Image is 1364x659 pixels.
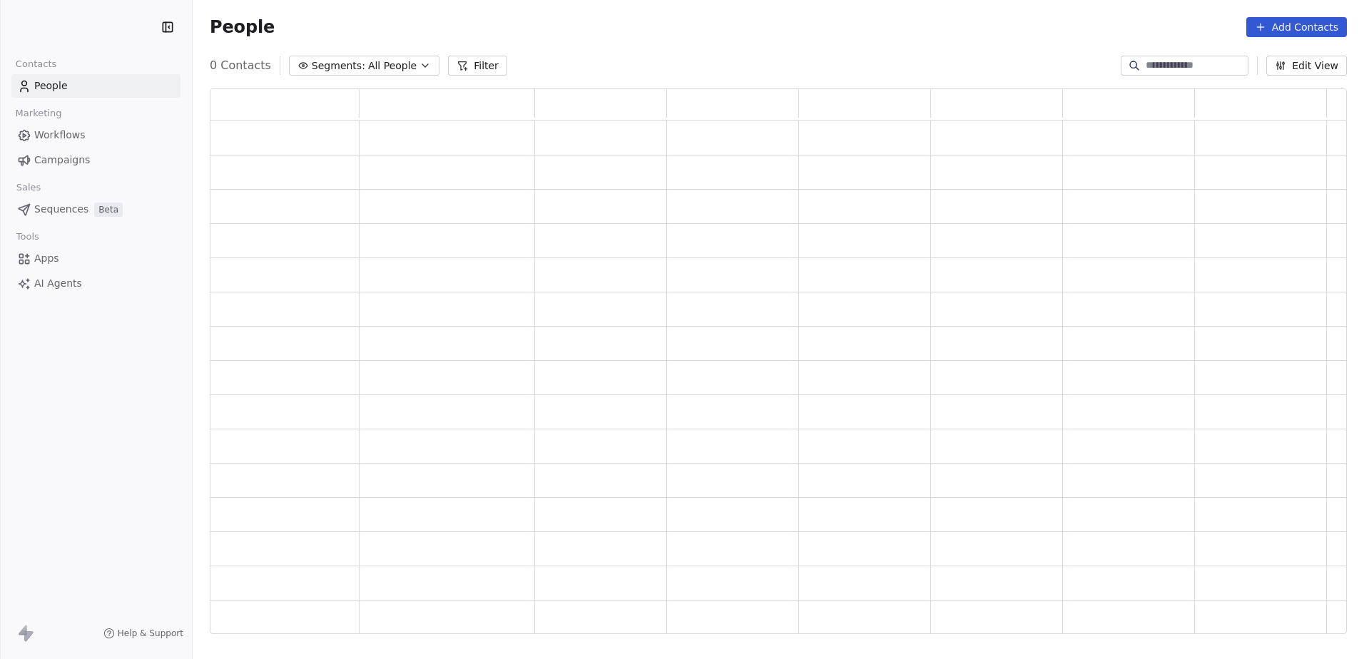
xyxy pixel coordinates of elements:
[34,202,88,217] span: Sequences
[118,628,183,639] span: Help & Support
[34,153,90,168] span: Campaigns
[9,103,68,124] span: Marketing
[34,251,59,266] span: Apps
[312,58,365,73] span: Segments:
[103,628,183,639] a: Help & Support
[10,226,45,247] span: Tools
[11,247,180,270] a: Apps
[11,123,180,147] a: Workflows
[1266,56,1347,76] button: Edit View
[94,203,123,217] span: Beta
[9,53,63,75] span: Contacts
[11,74,180,98] a: People
[11,272,180,295] a: AI Agents
[210,57,271,74] span: 0 Contacts
[11,148,180,172] a: Campaigns
[34,276,82,291] span: AI Agents
[1246,17,1347,37] button: Add Contacts
[10,177,47,198] span: Sales
[11,198,180,221] a: SequencesBeta
[368,58,417,73] span: All People
[34,128,86,143] span: Workflows
[448,56,507,76] button: Filter
[210,16,275,38] span: People
[34,78,68,93] span: People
